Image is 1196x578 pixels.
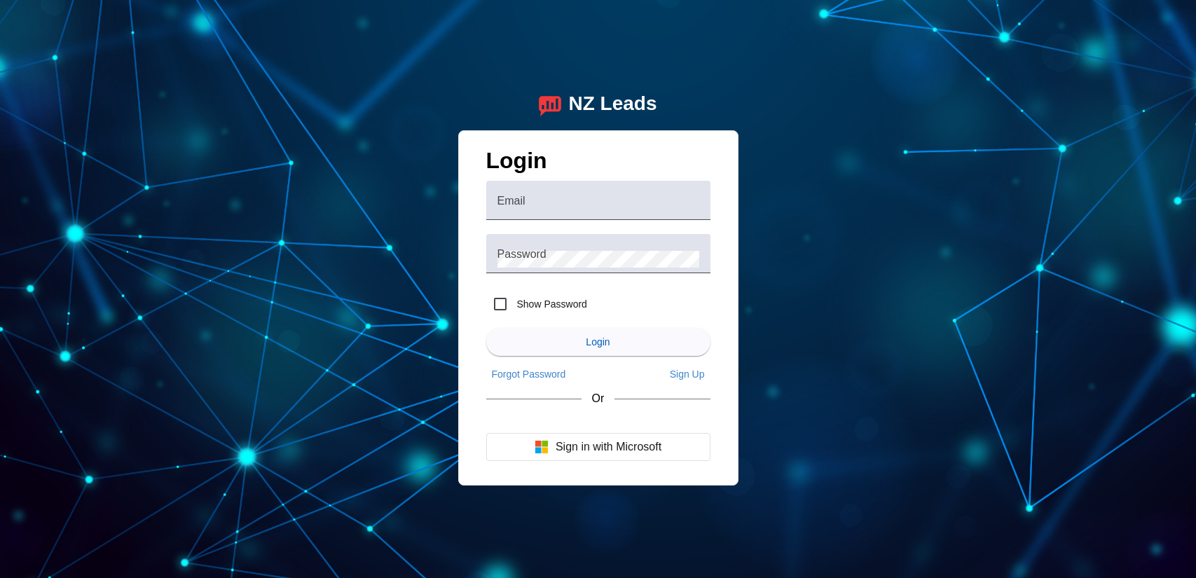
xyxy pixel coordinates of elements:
[514,297,587,311] label: Show Password
[486,328,710,356] button: Login
[568,92,657,116] div: NZ Leads
[670,369,705,380] span: Sign Up
[492,369,566,380] span: Forgot Password
[539,92,561,116] img: logo
[539,92,657,116] a: logoNZ Leads
[586,336,610,348] span: Login
[497,247,547,259] mat-label: Password
[486,433,710,461] button: Sign in with Microsoft
[497,194,525,206] mat-label: Email
[535,440,549,454] img: Microsoft logo
[592,392,605,405] span: Or
[486,148,710,181] h1: Login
